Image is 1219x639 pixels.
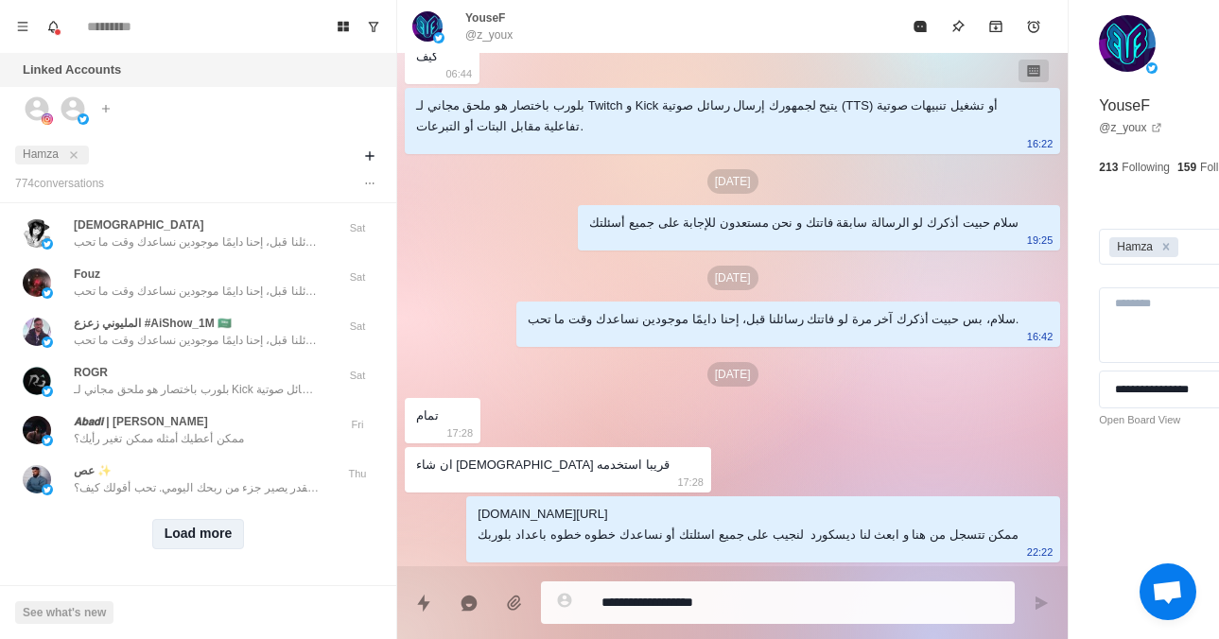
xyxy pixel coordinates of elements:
[528,309,1019,330] div: سلام، بس حبيت أذكرك آخر مرة لو فاتتك رسائلنا قبل، إحنا دايمًا موجودين نساعدك وقت ما تحب.
[15,175,104,192] p: 774 conversation s
[496,584,533,622] button: Add media
[450,584,488,622] button: Reply with AI
[1099,95,1150,117] p: YouseF
[901,8,939,45] button: Mark as read
[416,46,438,67] div: كيف
[334,466,381,482] p: Thu
[23,465,51,493] img: picture
[416,406,439,426] div: تمام
[416,455,670,475] div: ان شاء [DEMOGRAPHIC_DATA] قريبا استخدمه
[74,413,208,430] p: 𝘼𝙗𝙖𝙙𝙞 | [PERSON_NAME]
[334,269,381,285] p: Sat
[23,147,59,161] span: Hamza
[1027,542,1054,562] p: 22:22
[74,462,112,479] p: عص ✨
[15,601,113,624] button: See what's new
[445,63,472,84] p: 06:44
[23,416,51,444] img: picture
[334,319,381,335] p: Sat
[1027,326,1054,347] p: 16:42
[42,238,53,250] img: picture
[42,386,53,397] img: picture
[42,435,53,446] img: picture
[358,172,381,195] button: Options
[1122,159,1170,176] p: Following
[1022,584,1060,622] button: Send message
[23,268,51,297] img: picture
[152,519,245,549] button: Load more
[334,220,381,236] p: Sat
[677,472,704,492] p: 17:28
[1140,563,1196,620] div: Ouvrir le chat
[74,381,320,398] p: بلورب باختصار هو ملحق مجاني لـ Kick يتيح لجمهورك إرسال رسائل صوتية (TTS) أو تشغيل تنبيهات صوتية ت...
[334,417,381,433] p: Fri
[1177,159,1196,176] p: 159
[74,283,320,300] p: سلام، بس حبيت أذكرك آخر مرة لو فاتتك رسائلنا قبل، إحنا دايمًا موجودين نساعدك وقت ما تحب.
[23,367,51,395] img: picture
[977,8,1015,45] button: Archive
[589,213,1019,233] div: سلام حبيت أذكرك لو الرسالة سابقة فاتتك و نحن مستعدون للإجابة على جميع أسئلتك
[412,11,443,42] img: picture
[1099,412,1180,428] a: Open Board View
[465,9,505,26] p: YouseF
[74,315,232,332] p: المليوني زعزع ‎#AiShow_1M 🇸🇦
[74,332,320,349] p: سلام، بس حبيت أذكرك آخر مرة لو فاتتك رسائلنا قبل، إحنا دايمًا موجودين نساعدك وقت ما تحب.
[23,318,51,346] img: picture
[64,146,83,164] button: close
[74,216,204,233] p: [DEMOGRAPHIC_DATA]
[42,337,53,348] img: picture
[358,11,389,42] button: Show unread conversations
[42,484,53,495] img: picture
[1146,62,1158,74] img: picture
[1027,133,1054,154] p: 16:22
[1156,237,1176,257] div: Remove Hamza
[465,26,513,43] p: @z_youx
[334,368,381,384] p: Sat
[416,95,1019,137] div: بلورب باختصار هو ملحق مجاني لـ Twitch و Kick يتيح لجمهورك إرسال رسائل صوتية (TTS) أو تشغيل تنبيها...
[328,11,358,42] button: Board View
[478,504,1019,545] div: [DOMAIN_NAME][URL] ممكن تتسجل من هنا و ابعث لنا ديسكورد لنجيب على جميع اسئلتك أو نساعدك خطوه خطوه...
[1099,119,1161,136] a: @z_youx
[74,364,108,381] p: ROGR
[38,11,68,42] button: Notifications
[707,266,758,290] p: [DATE]
[707,169,758,194] p: [DATE]
[74,430,244,447] p: ممكن أعطيك أمثله ممكن تغير رأيك؟
[405,584,443,622] button: Quick replies
[78,113,89,125] img: picture
[23,219,51,248] img: picture
[433,32,444,43] img: picture
[42,113,53,125] img: picture
[23,60,121,79] p: Linked Accounts
[74,479,320,496] p: سلام، تتخيّل لو كل رسالة في شاتك تتحول لدخل إضافي بدل ما تختفي؟ الفكرة بسيطة… الشات نفسه يقدر يصي...
[1015,8,1053,45] button: Add reminder
[8,11,38,42] button: Menu
[446,423,473,443] p: 17:28
[1099,159,1118,176] p: 213
[1111,237,1156,257] div: Hamza
[42,287,53,299] img: picture
[1027,230,1054,250] p: 19:25
[939,8,977,45] button: Pin
[707,362,758,387] p: [DATE]
[74,233,320,250] p: سلام، بس حبيت أذكرك آخر مرة لو فاتتك رسائلنا قبل، إحنا دايمًا موجودين نساعدك وقت ما تحب.
[358,145,381,167] button: Add filters
[74,266,100,283] p: Fouz
[95,97,117,120] button: Add account
[1099,15,1156,72] img: picture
